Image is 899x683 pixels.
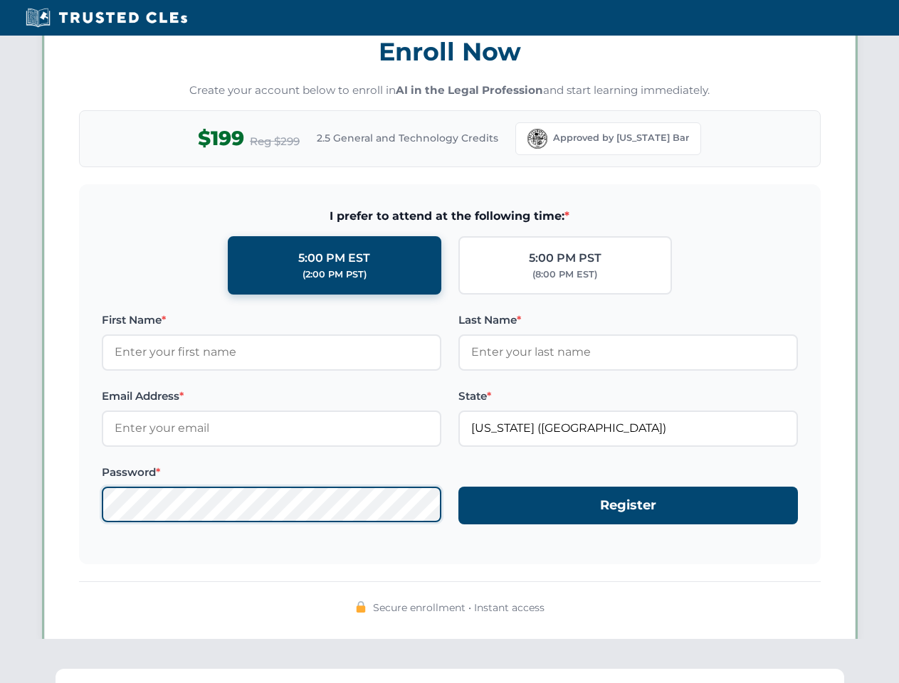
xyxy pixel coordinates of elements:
[355,601,367,613] img: 🔒
[553,131,689,145] span: Approved by [US_STATE] Bar
[458,411,798,446] input: Florida (FL)
[303,268,367,282] div: (2:00 PM PST)
[458,487,798,524] button: Register
[102,388,441,405] label: Email Address
[458,334,798,370] input: Enter your last name
[458,388,798,405] label: State
[396,83,543,97] strong: AI in the Legal Profession
[458,312,798,329] label: Last Name
[102,411,441,446] input: Enter your email
[102,464,441,481] label: Password
[529,249,601,268] div: 5:00 PM PST
[102,334,441,370] input: Enter your first name
[250,133,300,150] span: Reg $299
[198,122,244,154] span: $199
[532,268,597,282] div: (8:00 PM EST)
[102,312,441,329] label: First Name
[317,130,498,146] span: 2.5 General and Technology Credits
[527,129,547,149] img: Florida Bar
[373,600,545,615] span: Secure enrollment • Instant access
[79,83,821,99] p: Create your account below to enroll in and start learning immediately.
[298,249,370,268] div: 5:00 PM EST
[79,29,821,74] h3: Enroll Now
[102,207,798,226] span: I prefer to attend at the following time:
[21,7,191,28] img: Trusted CLEs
